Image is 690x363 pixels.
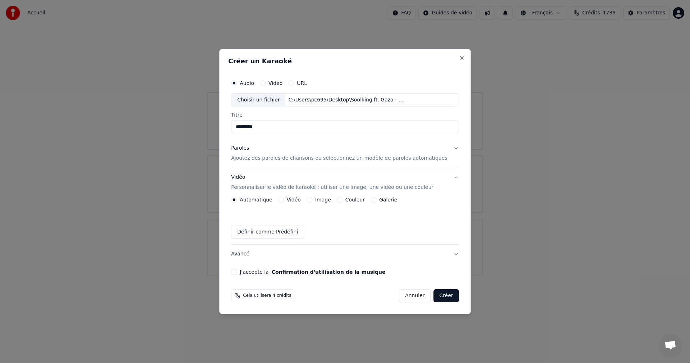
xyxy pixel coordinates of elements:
[240,197,272,202] label: Automatique
[231,174,433,191] div: Vidéo
[231,197,459,244] div: VidéoPersonnaliser le vidéo de karaoké : utiliser une image, une vidéo ou une couleur
[228,58,462,64] h2: Créer un Karaoké
[240,269,385,274] label: J'accepte la
[434,289,459,302] button: Créer
[379,197,397,202] label: Galerie
[231,139,459,168] button: ParolesAjoutez des paroles de chansons ou sélectionnez un modèle de paroles automatiques
[231,168,459,197] button: VidéoPersonnaliser le vidéo de karaoké : utiliser une image, une vidéo ou une couleur
[231,113,459,118] label: Titre
[231,145,249,152] div: Paroles
[399,289,431,302] button: Annuler
[287,197,301,202] label: Vidéo
[243,293,291,299] span: Cela utilisera 4 crédits
[231,226,304,239] button: Définir comme Prédéfini
[268,81,282,86] label: Vidéo
[231,184,433,191] p: Personnaliser le vidéo de karaoké : utiliser une image, une vidéo ou une couleur
[345,197,365,202] label: Couleur
[297,81,307,86] label: URL
[286,96,408,104] div: C:\Users\pc695\Desktop\Soolking ft. Gazo - Casanova [Clip Officiel].mp3
[315,197,331,202] label: Image
[231,245,459,263] button: Avancé
[240,81,254,86] label: Audio
[272,269,386,274] button: J'accepte la
[231,155,447,162] p: Ajoutez des paroles de chansons ou sélectionnez un modèle de paroles automatiques
[231,94,285,106] div: Choisir un fichier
